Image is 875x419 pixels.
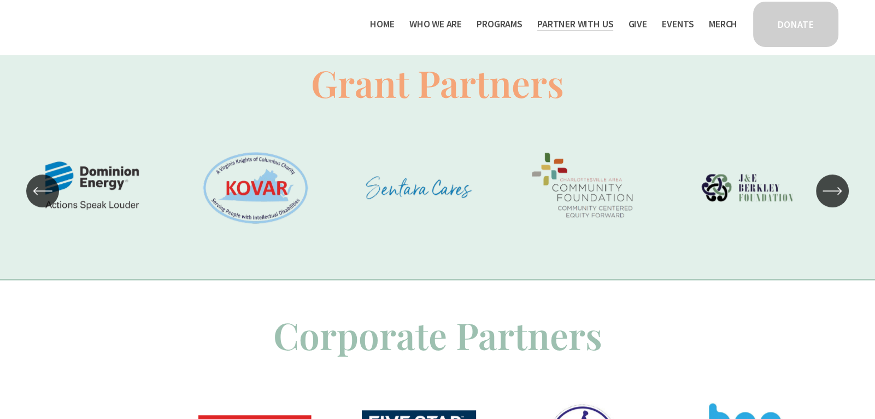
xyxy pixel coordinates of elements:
span: Who We Are [409,16,462,32]
a: Give [628,15,647,33]
a: Merch [709,15,737,33]
a: Events [662,15,694,33]
p: Grant Partners [35,57,840,109]
a: Home [370,15,394,33]
span: Programs [477,16,522,32]
p: Corporate Partners [35,309,840,361]
span: Partner With Us [537,16,613,32]
a: folder dropdown [537,15,613,33]
a: folder dropdown [409,15,462,33]
button: Next [816,174,849,207]
button: Previous [26,174,59,207]
a: folder dropdown [477,15,522,33]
